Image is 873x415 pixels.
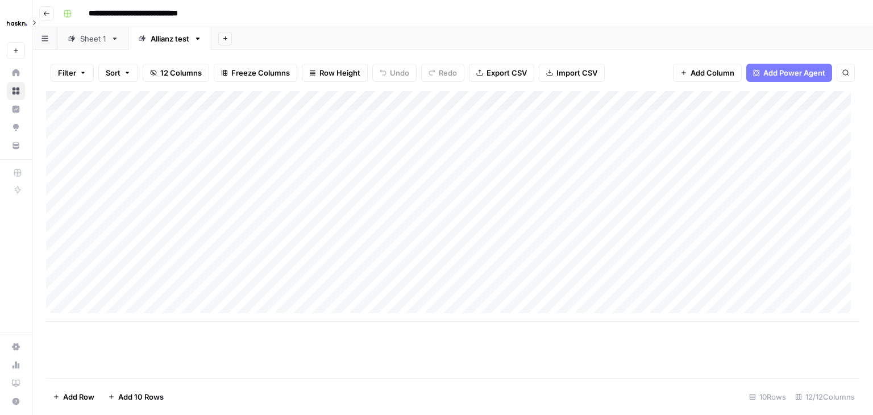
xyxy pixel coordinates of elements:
[421,64,464,82] button: Redo
[98,64,138,82] button: Sort
[487,67,527,78] span: Export CSV
[160,67,202,78] span: 12 Columns
[791,388,859,406] div: 12/12 Columns
[390,67,409,78] span: Undo
[106,67,120,78] span: Sort
[319,67,360,78] span: Row Height
[691,67,734,78] span: Add Column
[51,64,94,82] button: Filter
[7,374,25,392] a: Learning Hub
[151,33,189,44] div: Allianz test
[63,391,94,402] span: Add Row
[7,9,25,38] button: Workspace: Haskn
[143,64,209,82] button: 12 Columns
[439,67,457,78] span: Redo
[118,391,164,402] span: Add 10 Rows
[673,64,742,82] button: Add Column
[763,67,825,78] span: Add Power Agent
[58,27,128,50] a: Sheet 1
[556,67,597,78] span: Import CSV
[7,118,25,136] a: Opportunities
[128,27,211,50] a: Allianz test
[7,100,25,118] a: Insights
[101,388,171,406] button: Add 10 Rows
[746,64,832,82] button: Add Power Agent
[372,64,417,82] button: Undo
[469,64,534,82] button: Export CSV
[7,338,25,356] a: Settings
[7,392,25,410] button: Help + Support
[214,64,297,82] button: Freeze Columns
[302,64,368,82] button: Row Height
[7,82,25,100] a: Browse
[231,67,290,78] span: Freeze Columns
[7,136,25,155] a: Your Data
[539,64,605,82] button: Import CSV
[7,13,27,34] img: Haskn Logo
[745,388,791,406] div: 10 Rows
[46,388,101,406] button: Add Row
[80,33,106,44] div: Sheet 1
[7,356,25,374] a: Usage
[7,64,25,82] a: Home
[58,67,76,78] span: Filter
